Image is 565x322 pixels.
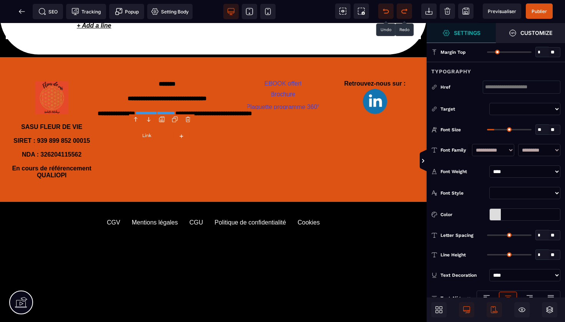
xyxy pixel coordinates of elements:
[459,302,474,317] span: Desktop Only
[467,296,471,300] img: loading
[440,232,474,238] span: Letter Spacing
[514,302,530,317] span: Hide/Show Block
[454,30,480,36] strong: Settings
[354,3,369,19] span: Screenshot
[431,294,463,302] p: Text Align
[496,23,565,43] span: Open Style Manager
[107,196,120,203] div: CGV
[363,66,387,91] img: 1a59c7fc07b2df508e9f9470b57f58b2_Design_sans_titre_(2).png
[151,8,189,15] span: Setting Body
[12,114,93,155] b: SIRET : 939 899 852 00015 NDA : 326204115562 En cours de référencement QUALIOPI
[542,302,557,317] span: Open Layers
[520,30,552,36] strong: Customize
[440,271,486,279] div: Text Decoration
[427,62,565,76] div: Typography
[271,68,296,74] a: Brochure
[115,8,139,15] span: Popup
[488,8,516,14] span: Previsualiser
[440,211,486,218] div: Color
[431,105,486,113] div: Target
[246,81,320,87] a: Plaquette programme 360°
[532,8,547,14] span: Publier
[21,101,82,107] b: SASU FLEUR DE VIE
[427,23,496,43] span: Settings
[483,3,521,19] span: Preview
[431,302,447,317] span: Open Blocks
[189,196,203,203] div: CGU
[38,8,58,15] span: SEO
[440,189,486,197] div: Font Style
[440,252,466,258] span: Line Height
[440,146,468,154] div: Font Family
[214,196,286,203] div: Politique de confidentialité
[440,49,466,55] span: Margin Top
[440,168,486,175] div: Font Weight
[297,196,320,203] div: Cookies
[440,127,461,133] span: Font Size
[132,196,178,203] div: Mentions légales
[487,302,502,317] span: Mobile Only
[71,8,101,15] span: Tracking
[264,57,302,64] a: EBOOK offert
[344,57,405,64] b: Retrouvez-nous sur :
[335,3,351,19] span: View components
[431,83,483,91] div: Href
